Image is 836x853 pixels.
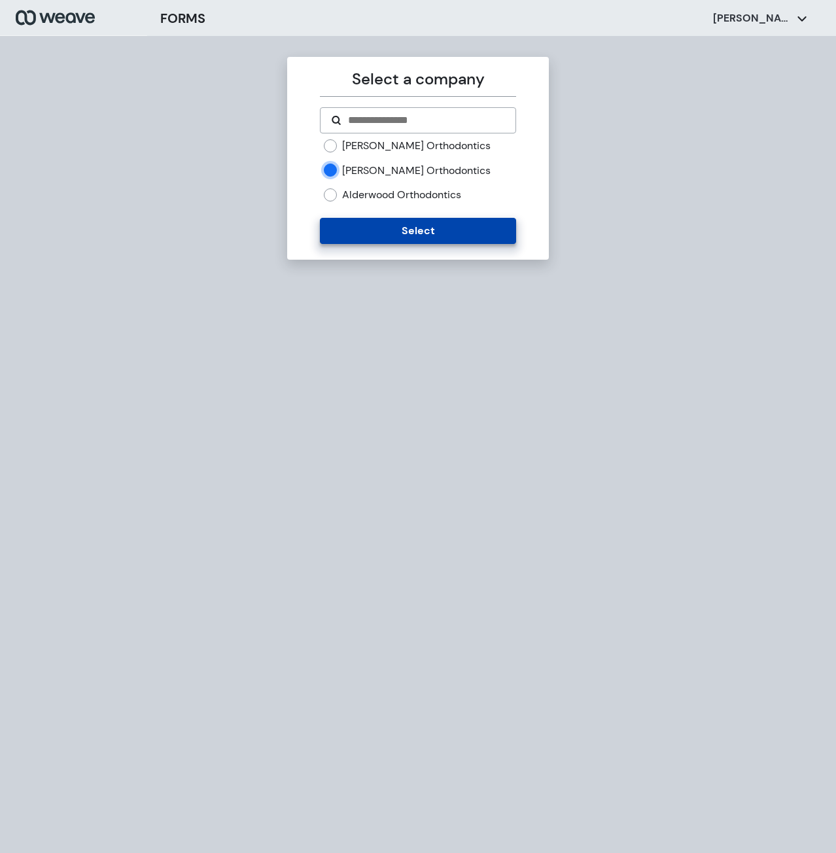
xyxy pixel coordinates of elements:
[320,67,515,91] p: Select a company
[320,218,515,244] button: Select
[713,11,792,26] p: [PERSON_NAME]
[342,139,491,153] label: [PERSON_NAME] Orthodontics
[347,113,504,128] input: Search
[342,188,461,202] label: Alderwood Orthodontics
[160,9,205,28] h3: FORMS
[342,164,491,178] label: [PERSON_NAME] Orthodontics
